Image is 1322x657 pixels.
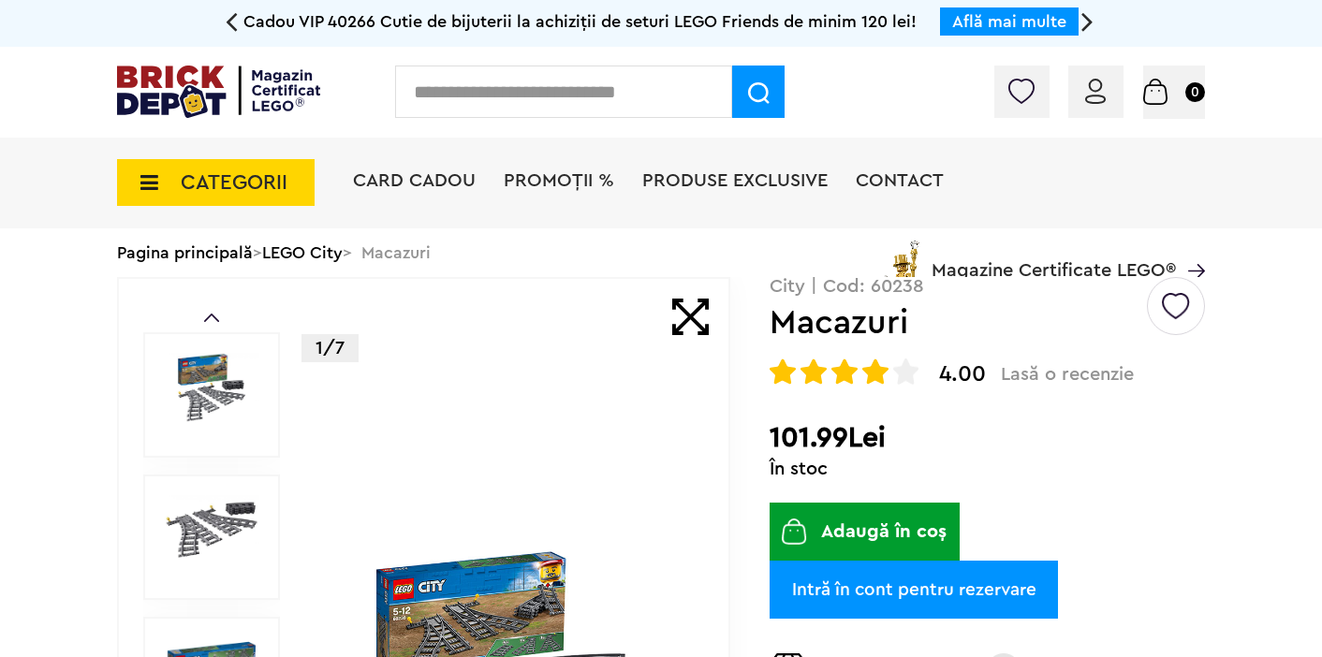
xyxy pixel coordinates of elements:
[164,353,259,422] img: Macazuri
[893,358,919,385] img: Star.png
[204,314,219,322] a: Prev
[770,306,1144,340] h1: Macazuri
[1185,82,1205,102] small: 0
[770,358,796,385] img: Evaluare cu stele
[932,237,1176,280] span: Magazine Certificate LEGO®
[181,172,287,193] span: CATEGORII
[243,13,917,30] span: Cadou VIP 40266 Cutie de bijuterii la achiziții de seturi LEGO Friends de minim 120 lei!
[1001,363,1134,386] span: Lasă o recenzie
[862,358,889,385] img: Evaluare cu stele
[642,171,828,190] a: Produse exclusive
[770,277,1205,296] p: City | Cod: 60238
[770,421,1205,455] h2: 101.99Lei
[939,363,986,386] span: 4.00
[164,495,259,564] img: Macazuri
[353,171,476,190] a: Card Cadou
[770,503,959,561] button: Adaugă în coș
[952,13,1066,30] a: Află mai multe
[856,171,944,190] a: Contact
[831,358,858,385] img: Evaluare cu stele
[770,460,1205,478] div: În stoc
[770,561,1058,619] a: Intră în cont pentru rezervare
[301,334,359,362] p: 1/7
[1176,237,1205,255] a: Magazine Certificate LEGO®
[504,171,614,190] a: PROMOȚII %
[801,358,827,385] img: Evaluare cu stele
